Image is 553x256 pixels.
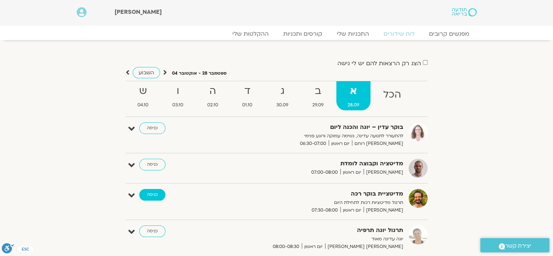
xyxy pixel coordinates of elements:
[364,206,403,214] span: [PERSON_NAME]
[480,238,549,252] a: יצירת קשר
[196,101,229,109] span: 02.10
[115,8,162,16] span: [PERSON_NAME]
[364,169,403,176] span: [PERSON_NAME]
[301,101,335,109] span: 29.09
[336,83,370,99] strong: א
[329,140,352,147] span: יום ראשון
[139,225,165,237] a: כניסה
[225,189,403,199] strong: מדיטציית בוקר רכה
[231,83,264,99] strong: ד
[225,122,403,132] strong: בוקר עדין – יוגה והכנה ליום
[422,30,477,38] a: מפגשים קרובים
[340,169,364,176] span: יום ראשון
[172,70,227,77] p: ספטמבר 28 - אוקטובר 04
[161,81,195,110] a: ו03.10
[161,101,195,109] span: 03.10
[270,243,302,251] span: 08:00-08:30
[225,199,403,206] p: תרגול מדיטציות רכות לתחילת היום
[297,140,329,147] span: 06:30-07:00
[127,81,160,110] a: ש04.10
[196,81,229,110] a: ה02.10
[265,81,300,110] a: ג30.09
[139,159,165,170] a: כניסה
[325,243,403,251] span: [PERSON_NAME] [PERSON_NAME]
[336,81,370,110] a: א28.09
[301,81,335,110] a: ב29.09
[225,159,403,169] strong: מדיטציה וקבוצה לומדת
[225,132,403,140] p: להתעורר לתנועה עדינה, נשימה עמוקה ורוגע פנימי
[276,30,329,38] a: קורסים ותכניות
[337,60,421,67] label: הצג רק הרצאות להם יש לי גישה
[139,189,165,201] a: כניסה
[133,67,160,78] a: השבוע
[302,243,325,251] span: יום ראשון
[352,140,403,147] span: [PERSON_NAME] רוחם
[372,81,412,110] a: הכל
[340,206,364,214] span: יום ראשון
[127,83,160,99] strong: ש
[376,30,422,38] a: לוח שידורים
[329,30,376,38] a: התכניות שלי
[225,225,403,235] strong: תרגול יוגה תרפיה
[161,83,195,99] strong: ו
[127,101,160,109] span: 04.10
[505,241,531,251] span: יצירת קשר
[231,101,264,109] span: 01.10
[265,101,300,109] span: 30.09
[231,81,264,110] a: ד01.10
[309,169,340,176] span: 07:00-08:00
[225,30,276,38] a: ההקלטות שלי
[196,83,229,99] strong: ה
[372,87,412,103] strong: הכל
[139,69,154,76] span: השבוע
[301,83,335,99] strong: ב
[77,30,477,38] nav: Menu
[225,235,403,243] p: יוגה עדינה מאוד
[336,101,370,109] span: 28.09
[265,83,300,99] strong: ג
[139,122,165,134] a: כניסה
[309,206,340,214] span: 07:30-08:00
